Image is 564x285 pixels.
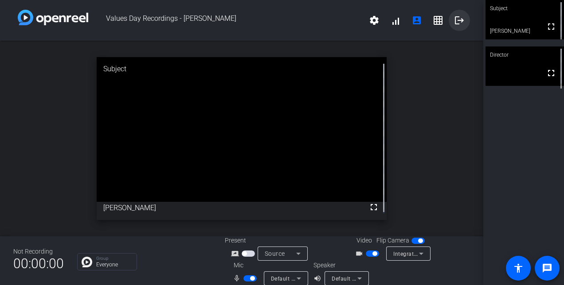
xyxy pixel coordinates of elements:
[546,68,556,78] mat-icon: fullscreen
[97,57,387,81] div: Subject
[96,262,132,267] p: Everyone
[88,10,364,31] span: Values Day Recordings - [PERSON_NAME]
[231,248,242,259] mat-icon: screen_share_outline
[369,15,380,26] mat-icon: settings
[542,263,552,273] mat-icon: message
[18,10,88,25] img: white-gradient.svg
[454,15,465,26] mat-icon: logout
[313,261,367,270] div: Speaker
[225,236,313,245] div: Present
[385,10,406,31] button: signal_cellular_alt
[355,248,366,259] mat-icon: videocam_outline
[265,250,285,257] span: Source
[332,275,434,282] span: Default - Speakers (2- Realtek(R) Audio)
[433,15,443,26] mat-icon: grid_on
[513,263,524,273] mat-icon: accessibility
[82,257,92,267] img: Chat Icon
[313,273,324,284] mat-icon: volume_up
[486,46,564,63] div: Director
[225,261,313,270] div: Mic
[271,275,497,282] span: Default - Microphone Array (2- Intel® Smart Sound Technology for Digital Microphones)
[411,15,422,26] mat-icon: account_box
[368,202,379,212] mat-icon: fullscreen
[96,256,132,261] p: Group
[356,236,372,245] span: Video
[13,247,64,256] div: Not Recording
[546,21,556,32] mat-icon: fullscreen
[376,236,409,245] span: Flip Camera
[233,273,243,284] mat-icon: mic_none
[393,250,473,257] span: Integrated Camera (04f2:b74f)
[13,253,64,274] span: 00:00:00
